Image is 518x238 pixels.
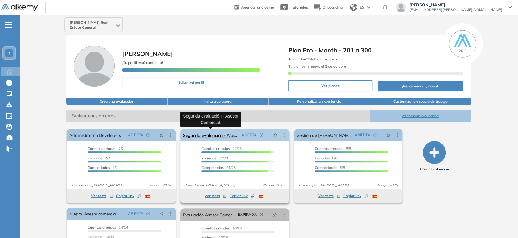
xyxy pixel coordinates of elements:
span: 21/23 [201,165,236,170]
button: Crea una evaluación [66,98,168,105]
span: field-time [260,213,263,216]
span: 8/8 [315,165,345,170]
span: pushpin [273,133,277,137]
button: Customiza tu espacio de trabajo [370,98,471,105]
div: Segunda evaluación - Asesor Comercial. [180,112,241,127]
button: Invita a colaborar [168,98,269,105]
span: 2/2 [88,156,110,160]
span: Completados [315,165,337,170]
button: Ver tests [91,192,113,200]
span: 19 ago. 2025 [373,183,400,188]
img: Foto de perfil [74,46,115,87]
span: ABIERTA [355,132,370,138]
span: ABIERTA [128,211,143,216]
span: [EMAIL_ADDRESS][PERSON_NAME][DOMAIN_NAME] [409,7,502,12]
span: pushpin [273,212,277,217]
img: ESP [372,195,377,198]
button: Ver planes [288,80,372,91]
button: Copiar link [230,192,254,200]
span: ABIERTA [128,132,143,138]
div: Widget de chat [488,209,518,238]
button: ¡Recomienda y gana! [378,81,463,91]
span: ES [360,5,364,10]
button: pushpin [268,210,282,219]
span: pushpin [159,133,164,137]
span: 2/2 [88,165,118,170]
span: check-circle [260,133,263,137]
span: Tutoriales [291,5,308,9]
button: Ver tests [318,192,340,200]
span: Copiar link [343,193,368,199]
button: Ver tests [205,192,227,200]
span: check-circle [146,133,150,137]
img: Logo [1,4,38,12]
span: 25 ago. 2025 [260,183,287,188]
a: Gestión de [PERSON_NAME]. [296,129,352,141]
span: Creado por: [PERSON_NAME] [69,183,124,188]
img: ESP [145,195,150,198]
span: 21/23 [201,156,228,160]
span: 8/8 [315,156,337,160]
span: Iniciadas [88,156,102,160]
i: - [5,24,12,25]
span: Iniciadas [315,156,330,160]
span: Y [8,51,11,55]
span: [PERSON_NAME] [122,50,173,58]
span: pushpin [386,133,391,137]
a: Evaluación Asesor Comercial [183,208,236,221]
span: Iniciadas [201,156,216,160]
span: Creado por: [PERSON_NAME] [183,183,238,188]
span: Onboarding [323,5,343,9]
span: Cuentas creadas [201,226,230,230]
a: Administración Developers [69,129,121,141]
a: Agendar una demo [234,3,274,10]
button: Ver todas las evaluaciones [370,110,471,122]
a: Segunda evaluación - Asesor Comercial. [183,129,239,141]
span: Tu plan se renueva el [288,64,346,69]
iframe: Chat Widget [488,209,518,238]
button: pushpin [155,209,168,218]
span: [PERSON_NAME] Real Estate General [70,20,115,30]
button: pushpin [268,130,282,140]
button: Copiar link [343,192,368,200]
span: Copiar link [116,193,141,199]
b: 2948 [306,57,315,61]
span: check-circle [373,133,377,137]
button: Onboarding [313,1,343,14]
span: pushpin [159,211,164,216]
span: Plan Pro - Month - 201 a 300 [288,46,463,55]
span: Creado por: [PERSON_NAME] [296,183,351,188]
span: Crear Evaluación [420,166,449,172]
span: 10/10 [201,226,242,230]
span: Completados [88,165,110,170]
span: Agendar una demo [241,5,274,9]
span: ¡Tu perfil está completo! [122,60,163,65]
span: Copiar link [230,193,254,199]
img: arrow [367,6,370,9]
span: 22/23 [201,146,242,151]
span: 2/2 [88,146,124,151]
span: Cuentas creadas [88,146,116,151]
span: ABIERTA [241,132,257,138]
button: Personaliza la experiencia [269,98,370,105]
img: world [350,4,357,11]
span: 8/8 [315,146,351,151]
button: Copiar link [116,192,141,200]
span: [PERSON_NAME] [409,2,502,7]
a: Nuevo. Asesor comercial [69,208,116,220]
span: 14/14 [88,225,128,229]
span: Cuentas creadas [315,146,343,151]
button: pushpin [382,130,395,140]
button: Crear Evaluación [420,141,449,172]
span: 28 ago. 2025 [146,183,173,188]
span: check-circle [146,212,150,215]
button: Editar mi perfil [122,77,260,88]
span: Te quedan Evaluaciones [288,57,337,61]
img: ESP [259,195,263,198]
span: Evaluaciones abiertas [66,110,370,122]
b: 3 de octubre [324,64,346,69]
button: pushpin [155,130,168,140]
span: Cuentas creadas [88,225,116,229]
span: Cuentas creadas [201,146,230,151]
span: Completados [201,165,224,170]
